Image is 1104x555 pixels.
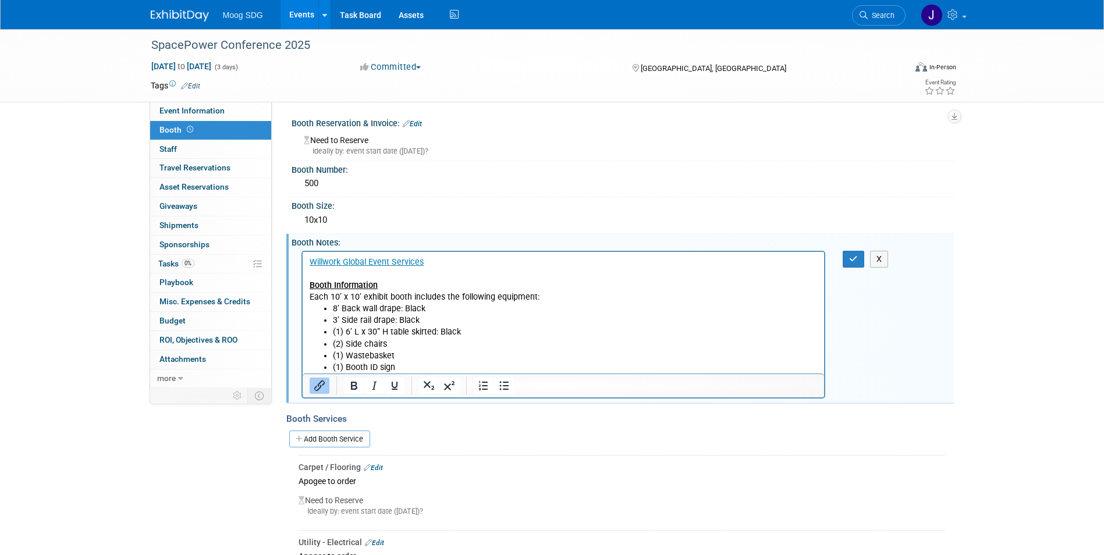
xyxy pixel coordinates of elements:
div: Carpet / Flooring [299,461,945,473]
div: SpacePower Conference 2025 [147,35,888,56]
div: Need to Reserve [300,131,945,156]
img: Format-Inperson.png [915,62,927,72]
img: ExhibitDay [151,10,209,22]
a: Edit [365,539,384,547]
span: Tasks [158,259,194,268]
div: Ideally by: event start date ([DATE])? [304,146,945,156]
span: Event Information [159,106,225,115]
a: ROI, Objectives & ROO [150,331,271,350]
div: In-Person [929,63,956,72]
span: Travel Reservations [159,163,230,172]
a: Travel Reservations [150,159,271,177]
button: Underline [385,378,404,394]
div: Ideally by: event start date ([DATE])? [299,506,945,517]
div: Utility - Electrical [299,536,945,548]
td: Tags [151,80,200,91]
div: Event Format [837,61,957,78]
span: [DATE] [DATE] [151,61,212,72]
a: Edit [181,82,200,90]
div: Event Rating [924,80,956,86]
a: Event Information [150,102,271,120]
button: Numbered list [474,378,494,394]
span: Search [868,11,894,20]
span: Shipments [159,220,198,230]
a: Asset Reservations [150,178,271,197]
button: Insert/edit link [310,378,329,394]
button: Bullet list [494,378,514,394]
div: Booth Services [286,412,954,425]
a: Tasks0% [150,255,271,273]
span: Moog SDG [223,10,263,20]
span: Booth not reserved yet [184,125,196,134]
span: Misc. Expenses & Credits [159,297,250,306]
span: Staff [159,144,177,154]
span: Sponsorships [159,240,210,249]
img: Jaclyn Roberts [921,4,943,26]
iframe: Rich Text Area [303,252,825,373]
span: Giveaways [159,201,197,211]
span: Booth [159,125,196,134]
span: to [176,62,187,71]
div: Need to Reserve [299,489,945,526]
a: Add Booth Service [289,431,370,447]
td: Toggle Event Tabs [247,388,271,403]
div: 10x10 [300,211,945,229]
button: Superscript [439,378,459,394]
span: [GEOGRAPHIC_DATA], [GEOGRAPHIC_DATA] [641,64,786,73]
a: Search [852,5,906,26]
a: more [150,369,271,388]
span: Asset Reservations [159,182,229,191]
span: 0% [182,259,194,268]
span: Attachments [159,354,206,364]
a: Giveaways [150,197,271,216]
span: more [157,373,176,383]
button: Italic [364,378,384,394]
div: Booth Notes: [292,234,954,248]
span: ROI, Objectives & ROO [159,335,237,344]
button: Bold [344,378,364,394]
span: Playbook [159,277,193,287]
td: Personalize Event Tab Strip [228,388,248,403]
div: Apogee to order [299,473,945,489]
button: Subscript [419,378,439,394]
a: Budget [150,312,271,330]
button: X [870,251,889,268]
a: Playbook [150,273,271,292]
a: Edit [364,464,383,472]
a: Attachments [150,350,271,369]
a: Booth [150,121,271,140]
div: Booth Reservation & Invoice: [292,115,954,130]
a: Shipments [150,216,271,235]
button: Committed [356,61,425,73]
div: 500 [300,175,945,193]
span: Budget [159,316,186,325]
div: Booth Size: [292,197,954,212]
a: Edit [403,120,422,128]
div: Booth Number: [292,161,954,176]
a: Sponsorships [150,236,271,254]
a: Misc. Expenses & Credits [150,293,271,311]
a: Staff [150,140,271,159]
span: (3 days) [214,63,238,71]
